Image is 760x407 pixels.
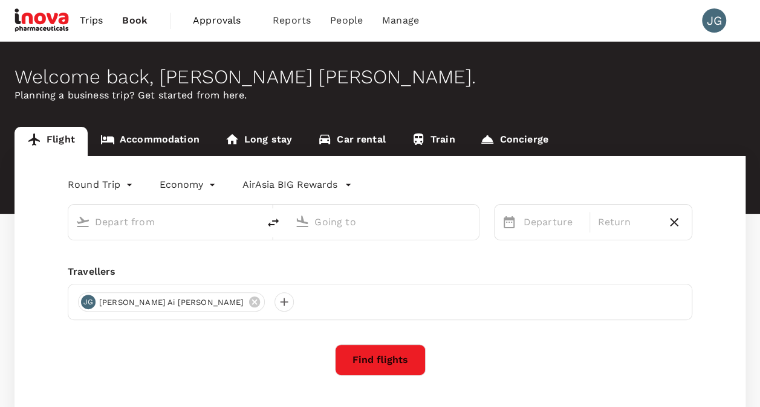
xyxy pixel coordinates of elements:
span: People [330,13,363,28]
p: Return [597,215,657,229]
button: AirAsia BIG Rewards [242,178,352,192]
button: delete [259,208,288,237]
div: Travellers [68,264,692,279]
a: Flight [15,127,88,156]
a: Long stay [212,127,305,156]
span: Manage [382,13,419,28]
button: Find flights [335,344,426,376]
div: JG [702,8,726,33]
div: Economy [160,175,218,194]
p: AirAsia BIG Rewards [242,178,337,192]
a: Concierge [467,127,560,156]
button: Open [250,220,253,223]
input: Going to [314,213,453,231]
p: Departure [524,215,583,229]
button: Open [470,220,473,223]
img: iNova Pharmaceuticals [15,7,70,34]
a: Train [398,127,468,156]
p: Planning a business trip? Get started from here. [15,88,745,103]
a: Car rental [305,127,398,156]
span: Book [122,13,148,28]
span: Trips [80,13,103,28]
div: JG [81,295,96,309]
a: Accommodation [88,127,212,156]
input: Depart from [95,213,233,231]
span: Reports [273,13,311,28]
div: JG[PERSON_NAME] Ai [PERSON_NAME] [78,292,265,312]
div: Round Trip [68,175,135,194]
span: Approvals [193,13,253,28]
span: [PERSON_NAME] Ai [PERSON_NAME] [92,296,252,309]
div: Welcome back , [PERSON_NAME] [PERSON_NAME] . [15,66,745,88]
